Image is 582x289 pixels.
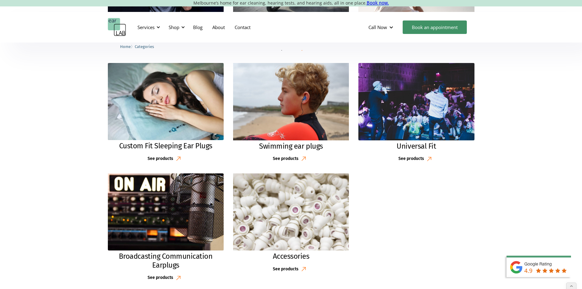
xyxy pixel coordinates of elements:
[165,18,187,36] div: Shop
[108,63,224,164] a: Custom Fit Sleeping Ear PlugsCustom Fit Sleeping Ear PlugsSee products
[135,43,154,49] a: Categories
[233,173,349,251] img: Accessories
[108,173,224,251] img: Broadcasting Communication Earplugs
[120,44,131,49] span: Home
[233,63,349,164] a: Swimming ear plugsSwimming ear plugsSee products
[364,18,400,36] div: Call Now
[273,252,309,261] h2: Accessories
[120,43,131,49] a: Home
[227,59,355,144] img: Swimming ear plugs
[137,24,155,30] div: Services
[169,24,179,30] div: Shop
[134,18,162,36] div: Services
[358,63,474,140] img: Universal Fit
[108,18,126,36] a: home
[148,275,173,280] div: See products
[207,18,230,36] a: About
[273,267,298,272] div: See products
[397,142,436,151] h2: Universal Fit
[233,173,349,275] a: AccessoriesAccessoriesSee products
[368,24,387,30] div: Call Now
[403,20,467,34] a: Book an appointment
[135,44,154,49] span: Categories
[188,18,207,36] a: Blog
[119,142,212,150] h2: Custom Fit Sleeping Ear Plugs
[148,156,173,161] div: See products
[259,142,323,151] h2: Swimming ear plugs
[114,252,218,270] h2: Broadcasting Communication Earplugs
[120,43,135,50] li: 〉
[108,173,224,283] a: Broadcasting Communication EarplugsBroadcasting Communication EarplugsSee products
[230,18,255,36] a: Contact
[358,63,474,164] a: Universal FitUniversal FitSee products
[273,156,298,161] div: See products
[108,63,224,140] img: Custom Fit Sleeping Ear Plugs
[398,156,424,161] div: See products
